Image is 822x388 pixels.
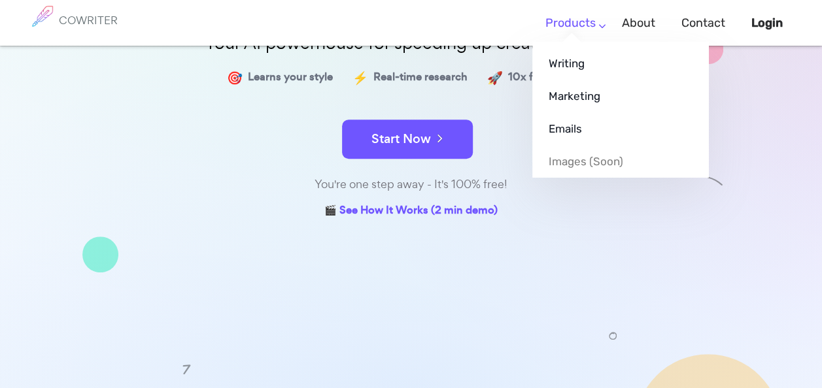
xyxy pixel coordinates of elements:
[181,363,193,375] img: shape
[342,120,473,159] button: Start Now
[227,68,243,87] span: 🎯
[681,4,725,42] a: Contact
[532,80,709,112] a: Marketing
[59,14,118,26] h6: COWRITER
[508,68,595,87] span: 10x faster writing
[751,16,783,30] b: Login
[324,201,498,221] a: 🎬 See How It Works (2 min demo)
[751,4,783,42] a: Login
[487,68,503,87] span: 🚀
[82,236,118,272] img: shape
[84,175,738,194] div: You're one step away - It's 100% free!
[248,68,333,87] span: Learns your style
[532,47,709,80] a: Writing
[532,112,709,145] a: Emails
[545,4,596,42] a: Products
[609,332,617,340] img: shape
[352,68,368,87] span: ⚡
[622,4,655,42] a: About
[373,68,468,87] span: Real-time research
